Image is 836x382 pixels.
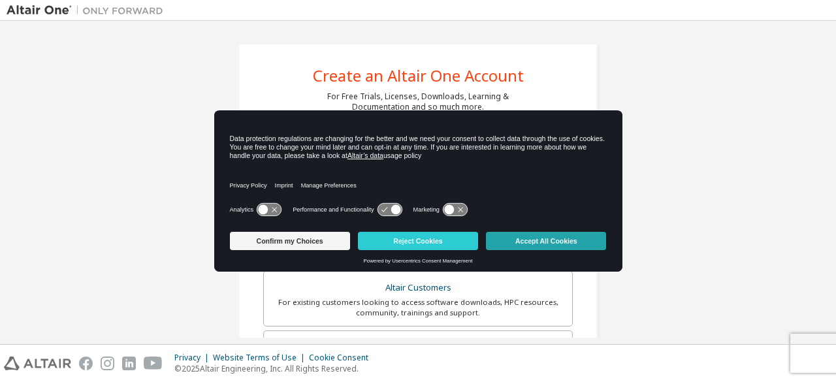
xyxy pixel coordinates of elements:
img: youtube.svg [144,357,163,370]
img: facebook.svg [79,357,93,370]
img: altair_logo.svg [4,357,71,370]
div: For Free Trials, Licenses, Downloads, Learning & Documentation and so much more. [327,91,509,112]
p: © 2025 Altair Engineering, Inc. All Rights Reserved. [174,363,376,374]
div: For existing customers looking to access software downloads, HPC resources, community, trainings ... [272,297,564,318]
img: linkedin.svg [122,357,136,370]
div: Privacy [174,353,213,363]
div: Altair Customers [272,279,564,297]
div: Create an Altair One Account [313,68,524,84]
img: instagram.svg [101,357,114,370]
img: Altair One [7,4,170,17]
div: Cookie Consent [309,353,376,363]
div: Website Terms of Use [213,353,309,363]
